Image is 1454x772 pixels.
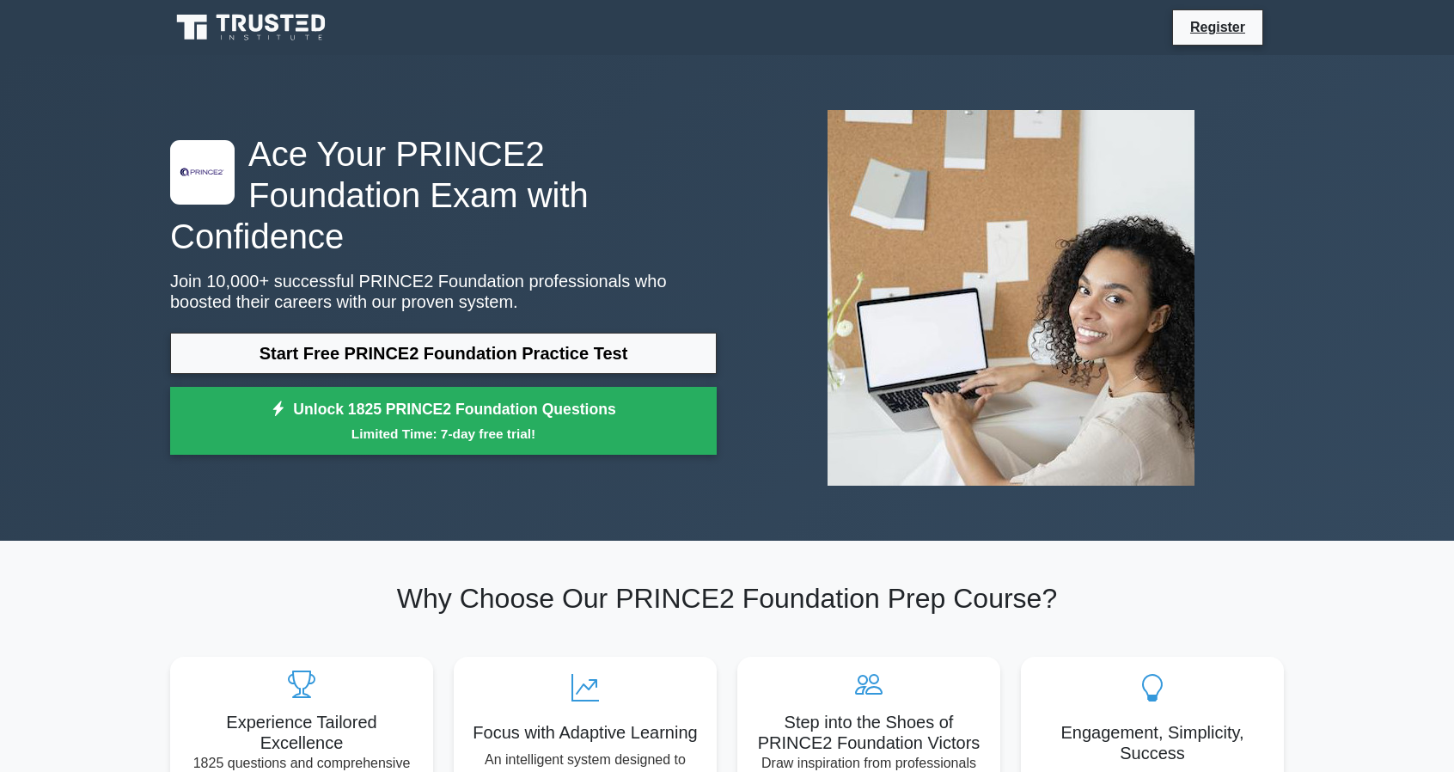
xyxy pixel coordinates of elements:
[170,333,717,374] a: Start Free PRINCE2 Foundation Practice Test
[170,271,717,312] p: Join 10,000+ successful PRINCE2 Foundation professionals who boosted their careers with our prove...
[170,133,717,257] h1: Ace Your PRINCE2 Foundation Exam with Confidence
[1035,722,1270,763] h5: Engagement, Simplicity, Success
[1180,16,1255,38] a: Register
[170,582,1284,615] h2: Why Choose Our PRINCE2 Foundation Prep Course?
[192,424,695,444] small: Limited Time: 7-day free trial!
[184,712,419,753] h5: Experience Tailored Excellence
[751,712,987,753] h5: Step into the Shoes of PRINCE2 Foundation Victors
[170,387,717,456] a: Unlock 1825 PRINCE2 Foundation QuestionsLimited Time: 7-day free trial!
[467,722,703,743] h5: Focus with Adaptive Learning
